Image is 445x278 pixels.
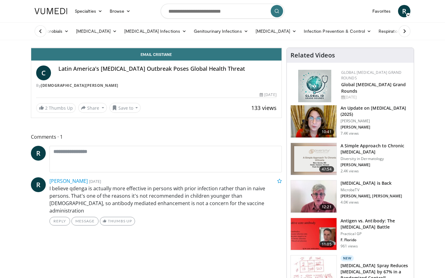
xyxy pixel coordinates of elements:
button: Share [78,103,107,113]
a: 2 Thumbs Up [36,103,76,113]
a: Respiratory Infections [375,25,432,37]
a: Favorites [369,5,394,17]
a: Browse [106,5,134,17]
img: dc941aa0-c6d2-40bd-ba0f-da81891a6313.png.150x105_q85_crop-smart_upscale.png [291,143,337,175]
p: Diversity in Dermatology [341,156,410,161]
a: Global [MEDICAL_DATA] Grand Rounds [341,70,402,81]
span: Comments 1 [31,133,282,141]
span: 133 views [251,104,277,112]
a: [DEMOGRAPHIC_DATA][PERSON_NAME] [41,83,118,88]
p: [PERSON_NAME] [341,125,410,130]
a: [MEDICAL_DATA] Infections [121,25,190,37]
p: MicrobeTV [341,187,402,192]
a: 11:05 Antigen vs. Antibody: The [MEDICAL_DATA] Battle Practical GP F. Florido 961 views [290,218,410,251]
div: By [36,83,277,88]
a: Infection Prevention & Control [300,25,375,37]
p: F. Florido [341,238,410,242]
a: Global [MEDICAL_DATA] Grand Rounds [341,82,406,94]
img: 537ec807-323d-43b7-9fe0-bad00a6af604.150x105_q85_crop-smart_upscale.jpg [291,180,337,213]
span: 12:21 [319,204,334,210]
p: I believe qdenga is actually more effective in persons with prior infection rather than in naive ... [49,185,282,214]
p: New [341,255,354,261]
p: [PERSON_NAME] [341,119,410,124]
p: Practical GP [341,231,410,236]
p: [PERSON_NAME] [341,162,410,167]
a: R [31,177,46,192]
p: 7.4K views [341,131,359,136]
a: 47:54 A Simple Approach to Chronic [MEDICAL_DATA] Diversity in Dermatology [PERSON_NAME] 2.4K views [290,143,410,175]
h4: Related Videos [290,52,335,59]
small: [DATE] [89,179,101,184]
button: Save to [109,103,141,113]
a: Specialties [71,5,106,17]
a: 12:21 [MEDICAL_DATA] is Back MicrobeTV [PERSON_NAME], [PERSON_NAME] 4.0K views [290,180,410,213]
a: 10:41 An Update on [MEDICAL_DATA] (2025) [PERSON_NAME] [PERSON_NAME] 7.4K views [290,105,410,138]
img: 48af3e72-e66e-47da-b79f-f02e7cc46b9b.png.150x105_q85_crop-smart_upscale.png [291,105,337,137]
h3: An Update on [MEDICAL_DATA] (2025) [341,105,410,117]
a: Thumbs Up [100,217,135,225]
span: 10:41 [319,129,334,135]
a: Reply [49,217,70,225]
p: 2.4K views [341,169,359,174]
a: [PERSON_NAME] [49,178,88,184]
a: [MEDICAL_DATA] [252,25,300,37]
h3: A Simple Approach to Chronic [MEDICAL_DATA] [341,143,410,155]
p: 4.0K views [341,200,359,205]
a: [MEDICAL_DATA] [72,25,121,37]
input: Search topics, interventions [161,4,284,19]
img: 7472b800-47d2-44da-b92c-526da50404a8.150x105_q85_crop-smart_upscale.jpg [291,218,337,250]
span: 2 [45,105,48,111]
img: VuMedi Logo [35,8,67,14]
a: Email Cristiane [31,48,282,61]
div: [DATE] [260,92,276,98]
a: C [36,65,51,80]
a: Message [71,217,99,225]
h4: Latin America's [MEDICAL_DATA] Outbreak Poses Global Health Threat [58,65,277,72]
h3: Antigen vs. Antibody: The [MEDICAL_DATA] Battle [341,218,410,230]
div: [DATE] [341,95,409,100]
p: [PERSON_NAME], [PERSON_NAME] [341,194,402,199]
a: Genitourinary Infections [190,25,252,37]
img: e456a1d5-25c5-46f9-913a-7a343587d2a7.png.150x105_q85_autocrop_double_scale_upscale_version-0.2.png [298,70,331,102]
a: R [31,146,46,161]
a: R [398,5,410,17]
h3: [MEDICAL_DATA] is Back [341,180,402,186]
span: 47:54 [319,166,334,172]
p: 961 views [341,244,358,249]
span: 11:05 [319,241,334,247]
